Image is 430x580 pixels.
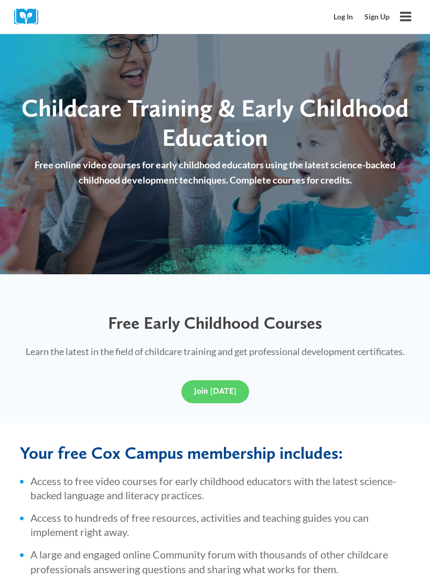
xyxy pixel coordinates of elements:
span: Join [DATE] [194,386,236,396]
a: Sign Up [359,7,395,27]
li: Access to hundreds of free resources, activities and teaching guides you can implement right away. [30,511,410,540]
button: Open menu [395,6,416,27]
a: Log In [328,7,359,27]
p: Learn the latest in the field of childcare training and get professional development certificates. [20,344,410,359]
a: Join [DATE] [181,380,249,403]
img: Cox Campus [14,8,46,25]
span: Your free Cox Campus membership includes: [20,443,343,463]
li: A large and engaged online Community forum with thousands of other childcare professionals answer... [30,547,410,576]
span: Free Early Childhood Courses [108,313,322,333]
li: Access to free video courses for early childhood educators with the latest science-backed languag... [30,474,410,503]
nav: Secondary Mobile Navigation [328,7,395,27]
p: Free online video courses for early childhood educators using the latest science-backed childhood... [20,157,410,188]
span: Childcare Training & Early Childhood Education [21,93,408,152]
